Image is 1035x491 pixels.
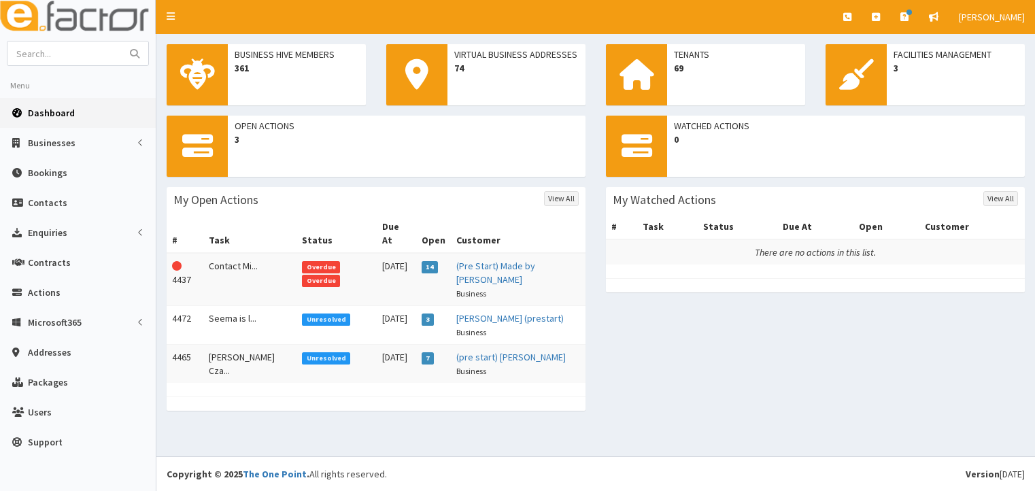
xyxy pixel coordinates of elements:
a: View All [544,191,579,206]
td: [PERSON_NAME] Cza... [203,345,296,384]
span: Businesses [28,137,75,149]
strong: Copyright © 2025 . [167,468,309,480]
span: 69 [674,61,798,75]
span: 3 [894,61,1018,75]
span: 74 [454,61,579,75]
span: Contracts [28,256,71,269]
th: # [606,214,637,239]
small: Business [456,366,486,376]
span: Business Hive Members [235,48,359,61]
th: Open [416,214,451,253]
span: Facilities Management [894,48,1018,61]
span: Bookings [28,167,67,179]
span: 14 [422,261,439,273]
a: (Pre Start) Made by [PERSON_NAME] [456,260,535,286]
span: Packages [28,376,68,388]
span: 7 [422,352,435,365]
th: Customer [919,214,1025,239]
span: Microsoft365 [28,316,82,328]
span: Users [28,406,52,418]
span: 3 [422,314,435,326]
th: Task [637,214,698,239]
td: 4465 [167,345,203,384]
th: Due At [777,214,854,239]
span: Overdue [302,275,340,287]
span: Overdue [302,261,340,273]
a: View All [983,191,1018,206]
span: Support [28,436,63,448]
td: 4437 [167,253,203,306]
th: Status [296,214,377,253]
a: [PERSON_NAME] (prestart) [456,312,564,324]
span: 361 [235,61,359,75]
span: 0 [674,133,1018,146]
td: Contact Mi... [203,253,296,306]
td: [DATE] [377,306,415,345]
td: [DATE] [377,345,415,384]
td: Seema is l... [203,306,296,345]
span: Tenants [674,48,798,61]
small: Business [456,288,486,299]
th: Status [698,214,777,239]
input: Search... [7,41,122,65]
footer: All rights reserved. [156,456,1035,491]
span: Watched Actions [674,119,1018,133]
small: Business [456,327,486,337]
h3: My Watched Actions [613,194,716,206]
span: Contacts [28,197,67,209]
td: [DATE] [377,253,415,306]
span: Unresolved [302,352,350,365]
th: Due At [377,214,415,253]
h3: My Open Actions [173,194,258,206]
span: 3 [235,133,579,146]
div: [DATE] [966,467,1025,481]
th: Open [853,214,919,239]
b: Version [966,468,1000,480]
th: # [167,214,203,253]
i: There are no actions in this list. [755,246,876,258]
span: Actions [28,286,61,299]
th: Customer [451,214,586,253]
span: Dashboard [28,107,75,119]
i: This Action is overdue! [172,261,182,271]
a: The One Point [243,468,307,480]
span: Virtual Business Addresses [454,48,579,61]
span: Enquiries [28,226,67,239]
span: Unresolved [302,314,350,326]
td: 4472 [167,306,203,345]
span: Addresses [28,346,71,358]
th: Task [203,214,296,253]
span: [PERSON_NAME] [959,11,1025,23]
span: Open Actions [235,119,579,133]
a: (pre start) [PERSON_NAME] [456,351,566,363]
